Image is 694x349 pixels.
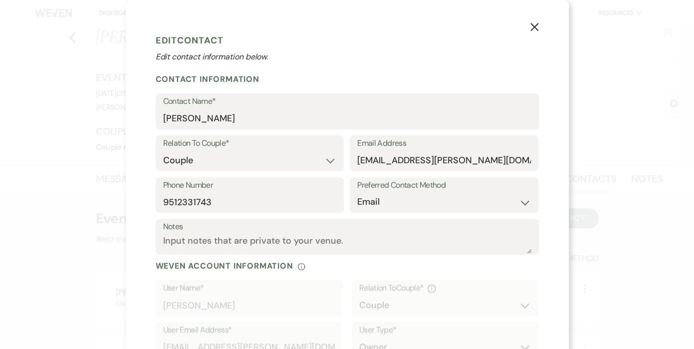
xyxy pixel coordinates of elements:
[163,281,335,296] label: User Name*
[163,136,337,151] label: Relation To Couple*
[163,220,531,234] label: Notes
[156,33,539,48] h1: Edit Contact
[163,94,531,109] label: Contact Name*
[163,323,335,338] label: User Email Address*
[156,51,539,63] p: Edit contact information below.
[156,74,539,84] h2: Contact Information
[357,136,531,151] label: Email Address
[359,281,531,296] div: Relation To Couple *
[163,109,531,128] input: First and Last Name
[359,323,531,338] label: User Type*
[357,178,531,193] label: Preferred Contact Method
[163,178,337,193] label: Phone Number
[156,261,539,271] div: Weven Account Information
